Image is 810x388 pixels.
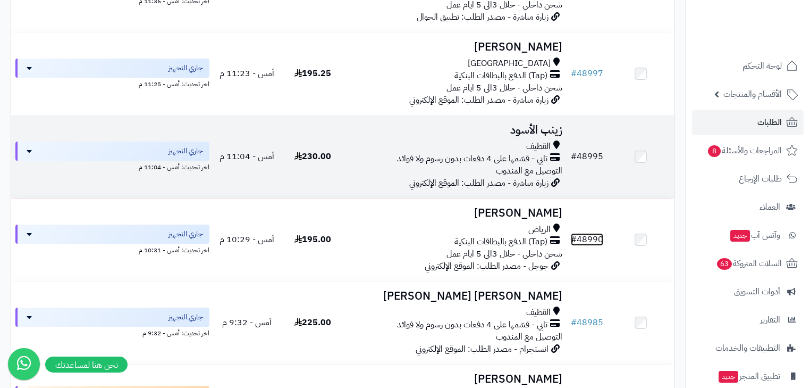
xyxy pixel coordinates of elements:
[15,244,209,255] div: اخر تحديث: أمس - 10:31 م
[692,194,804,220] a: العملاء
[350,124,562,136] h3: زينب الأسود
[571,150,603,163] a: #48995
[707,143,782,158] span: المراجعات والأسئلة
[716,256,782,271] span: السلات المتروكة
[707,145,721,158] span: 8
[571,67,577,80] span: #
[220,233,274,246] span: أمس - 10:29 م
[15,78,209,89] div: اخر تحديث: أمس - 11:25 م
[496,164,562,177] span: التوصيل مع المندوب
[692,251,804,276] a: السلات المتروكة63
[416,343,549,356] span: انستجرام - مصدر الطلب: الموقع الإلكتروني
[743,59,782,73] span: لوحة التحكم
[716,258,732,270] span: 63
[409,177,549,189] span: زيارة مباشرة - مصدر الطلب: الموقع الإلكتروني
[468,57,551,70] span: [GEOGRAPHIC_DATA]
[729,228,780,243] span: وآتس آب
[571,233,577,246] span: #
[417,11,549,23] span: زيارة مباشرة - مصدر الطلب: تطبيق الجوال
[692,222,804,248] a: وآتس آبجديد
[739,171,782,186] span: طلبات الإرجاع
[220,150,274,163] span: أمس - 11:04 م
[15,327,209,338] div: اخر تحديث: أمس - 9:32 م
[526,141,551,153] span: القطيف
[222,316,272,329] span: أمس - 9:32 م
[446,81,562,94] span: شحن داخلي - خلال 3الى 5 ايام عمل
[760,200,780,214] span: العملاء
[692,166,804,192] a: طلبات الإرجاع
[397,319,547,331] span: تابي - قسّمها على 4 دفعات بدون رسوم ولا فوائد
[454,236,547,248] span: (Tap) الدفع بالبطاقات البنكية
[526,307,551,319] span: القطيف
[168,146,203,156] span: جاري التجهيز
[692,335,804,361] a: التطبيقات والخدمات
[730,230,750,242] span: جديد
[168,63,203,73] span: جاري التجهيز
[715,341,780,356] span: التطبيقات والخدمات
[738,14,800,36] img: logo-2.png
[350,207,562,219] h3: [PERSON_NAME]
[692,110,804,135] a: الطلبات
[15,161,209,172] div: اخر تحديث: أمس - 11:04 م
[454,70,547,82] span: (Tap) الدفع بالبطاقات البنكية
[409,94,549,106] span: زيارة مباشرة - مصدر الطلب: الموقع الإلكتروني
[571,316,603,329] a: #48985
[294,150,331,163] span: 230.00
[168,312,203,323] span: جاري التجهيز
[719,371,738,383] span: جديد
[294,67,331,80] span: 195.25
[168,229,203,240] span: جاري التجهيز
[425,260,549,273] span: جوجل - مصدر الطلب: الموقع الإلكتروني
[692,53,804,79] a: لوحة التحكم
[294,233,331,246] span: 195.00
[757,115,782,130] span: الطلبات
[528,224,551,236] span: الرياض
[760,312,780,327] span: التقارير
[692,279,804,304] a: أدوات التسويق
[220,67,274,80] span: أمس - 11:23 م
[571,316,577,329] span: #
[496,331,562,343] span: التوصيل مع المندوب
[734,284,780,299] span: أدوات التسويق
[294,316,331,329] span: 225.00
[350,290,562,302] h3: [PERSON_NAME] [PERSON_NAME]
[350,373,562,385] h3: [PERSON_NAME]
[397,153,547,165] span: تابي - قسّمها على 4 دفعات بدون رسوم ولا فوائد
[571,233,603,246] a: #48990
[723,87,782,102] span: الأقسام والمنتجات
[692,307,804,333] a: التقارير
[446,247,562,260] span: شحن داخلي - خلال 3الى 5 ايام عمل
[692,138,804,163] a: المراجعات والأسئلة8
[571,67,603,80] a: #48997
[350,41,562,53] h3: [PERSON_NAME]
[571,150,577,163] span: #
[718,369,780,384] span: تطبيق المتجر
